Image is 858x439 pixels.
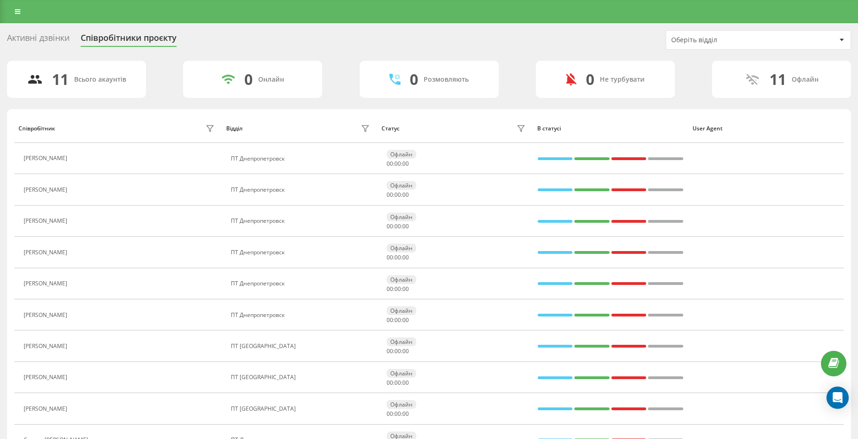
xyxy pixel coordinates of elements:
[74,76,126,84] div: Всього акаунтів
[24,280,70,287] div: [PERSON_NAME]
[387,306,416,315] div: Офлайн
[387,411,409,417] div: : :
[387,285,393,293] span: 00
[402,347,409,355] span: 00
[387,379,393,387] span: 00
[387,337,416,346] div: Офлайн
[402,316,409,324] span: 00
[387,380,409,386] div: : :
[387,222,393,230] span: 00
[769,71,786,88] div: 11
[387,348,409,355] div: : :
[387,181,416,190] div: Офлайн
[24,312,70,318] div: [PERSON_NAME]
[387,191,393,199] span: 00
[826,387,849,409] div: Open Intercom Messenger
[231,280,372,287] div: ПТ Днепропетровск
[586,71,594,88] div: 0
[394,160,401,168] span: 00
[231,406,372,412] div: ПТ [GEOGRAPHIC_DATA]
[231,155,372,162] div: ПТ Днепропетровск
[24,343,70,349] div: [PERSON_NAME]
[410,71,418,88] div: 0
[402,253,409,261] span: 00
[387,410,393,418] span: 00
[387,275,416,284] div: Офлайн
[387,316,393,324] span: 00
[24,155,70,161] div: [PERSON_NAME]
[24,187,70,193] div: [PERSON_NAME]
[387,223,409,230] div: : :
[387,160,393,168] span: 00
[24,406,70,412] div: [PERSON_NAME]
[537,125,684,132] div: В статусі
[387,161,409,167] div: : :
[387,400,416,409] div: Офлайн
[387,286,409,292] div: : :
[394,379,401,387] span: 00
[394,316,401,324] span: 00
[387,369,416,378] div: Офлайн
[24,374,70,381] div: [PERSON_NAME]
[394,253,401,261] span: 00
[387,192,409,198] div: : :
[424,76,469,84] div: Розмовляють
[387,254,409,261] div: : :
[226,125,242,132] div: Відділ
[24,249,70,256] div: [PERSON_NAME]
[244,71,253,88] div: 0
[402,410,409,418] span: 00
[693,125,839,132] div: User Agent
[394,191,401,199] span: 00
[600,76,645,84] div: Не турбувати
[394,347,401,355] span: 00
[231,312,372,318] div: ПТ Днепропетровск
[387,317,409,323] div: : :
[7,33,70,47] div: Активні дзвінки
[402,379,409,387] span: 00
[387,253,393,261] span: 00
[19,125,55,132] div: Співробітник
[394,410,401,418] span: 00
[387,213,416,221] div: Офлайн
[671,36,782,44] div: Оберіть відділ
[52,71,69,88] div: 11
[231,249,372,256] div: ПТ Днепропетровск
[394,285,401,293] span: 00
[81,33,177,47] div: Співробітники проєкту
[402,191,409,199] span: 00
[387,347,393,355] span: 00
[792,76,819,84] div: Офлайн
[387,244,416,252] div: Офлайн
[394,222,401,230] span: 00
[24,218,70,224] div: [PERSON_NAME]
[402,222,409,230] span: 00
[402,285,409,293] span: 00
[231,218,372,224] div: ПТ Днепропетровск
[231,374,372,381] div: ПТ [GEOGRAPHIC_DATA]
[231,187,372,193] div: ПТ Днепропетровск
[387,150,416,159] div: Офлайн
[231,343,372,349] div: ПТ [GEOGRAPHIC_DATA]
[258,76,284,84] div: Онлайн
[402,160,409,168] span: 00
[381,125,400,132] div: Статус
